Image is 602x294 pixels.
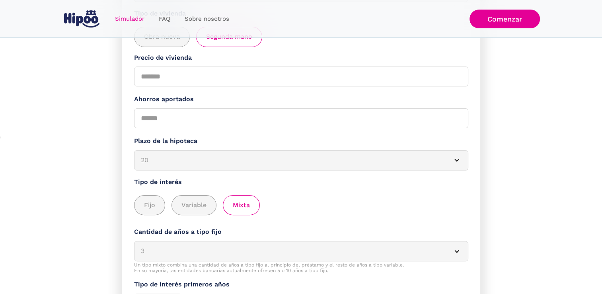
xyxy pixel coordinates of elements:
label: Precio de vivienda [134,53,468,63]
label: Tipo de interés [134,177,468,187]
label: Tipo de interés primeros años [134,280,468,290]
span: Variable [181,200,207,210]
a: Simulador [108,11,152,27]
div: add_description_here [134,195,468,216]
label: Cantidad de años a tipo fijo [134,227,468,237]
label: Plazo de la hipoteca [134,136,468,146]
a: home [62,7,101,31]
span: Mixta [233,200,250,210]
article: 3 [134,241,468,261]
label: Ahorros aportados [134,94,468,104]
div: 3 [141,246,442,256]
div: Un tipo mixto combina una cantidad de años a tipo fijo al principio del préstamo y el resto de añ... [134,262,468,274]
span: Fijo [144,200,155,210]
div: 20 [141,155,442,165]
article: 20 [134,150,468,171]
a: Comenzar [470,10,540,28]
a: FAQ [152,11,177,27]
a: Sobre nosotros [177,11,236,27]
